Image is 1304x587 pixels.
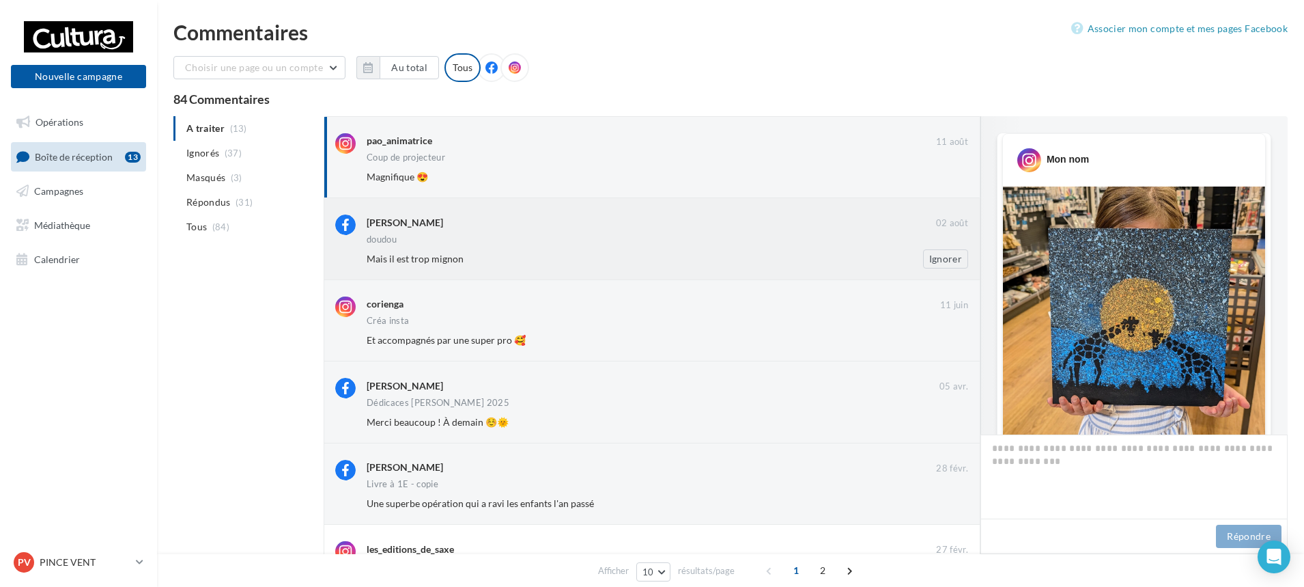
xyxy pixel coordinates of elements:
div: [PERSON_NAME] [367,216,443,230]
a: Campagnes [8,177,149,206]
span: Choisir une page ou un compte [185,62,323,73]
div: 13 [125,152,141,163]
span: 11 août [936,136,968,148]
a: Associer mon compte et mes pages Facebook [1071,21,1288,37]
span: 1 [785,560,807,582]
div: Tous [444,53,481,82]
span: (84) [212,221,229,232]
div: Commentaires [173,22,1288,42]
button: Au total [380,56,439,79]
span: 02 août [936,217,968,230]
span: Et accompagnés par une super pro 🥰 [367,334,526,346]
span: Répondus [186,195,231,209]
span: Afficher [598,564,629,577]
span: 27 févr. [936,544,968,556]
button: Répondre [1216,525,1281,548]
span: (3) [231,172,242,183]
div: pao_animatrice [367,134,432,148]
span: 11 juin [940,299,968,312]
span: Une superbe opération qui a ravi les enfants l'an passé [367,497,594,509]
div: doudou [367,235,397,244]
div: corienga [367,297,403,311]
div: 84 Commentaires [173,93,1288,105]
div: Livre à 1E - copie [367,480,438,489]
span: Ignorés [186,146,219,160]
span: Mais il est trop mignon [367,253,464,264]
div: [PERSON_NAME] [367,379,443,393]
span: Masqués [186,171,225,185]
span: 05 avr. [939,381,968,393]
button: 10 [636,562,671,582]
a: Calendrier [8,245,149,274]
span: 28 févr. [936,463,968,475]
span: Calendrier [34,253,80,264]
span: 10 [642,566,654,577]
span: (37) [225,148,242,159]
span: Merci beaucoup ! À demain ☺️🌞 [367,416,509,428]
button: Au total [356,56,439,79]
span: Opérations [36,116,83,128]
div: Coup de projecteur [367,153,445,162]
div: Créa insta [367,316,409,325]
div: les_editions_de_saxe [367,543,454,556]
span: Tous [186,220,207,234]
span: PV [18,556,31,569]
a: Boîte de réception13 [8,142,149,172]
span: Campagnes [34,185,83,197]
button: Ignorer [923,249,968,269]
div: Mon nom [1047,152,1089,166]
div: [PERSON_NAME] [367,461,443,474]
button: Choisir une page ou un compte [173,56,345,79]
span: résultats/page [678,564,735,577]
p: PINCE VENT [40,556,130,569]
span: (31) [236,197,253,208]
span: Boîte de réception [35,150,113,162]
div: Open Intercom Messenger [1258,541,1290,573]
a: Opérations [8,108,149,137]
span: Médiathèque [34,219,90,231]
span: Magnifique 😍 [367,171,428,182]
span: 2 [812,560,834,582]
a: Médiathèque [8,211,149,240]
div: Dédicaces [PERSON_NAME] 2025 [367,398,509,407]
a: PV PINCE VENT [11,549,146,575]
button: Nouvelle campagne [11,65,146,88]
